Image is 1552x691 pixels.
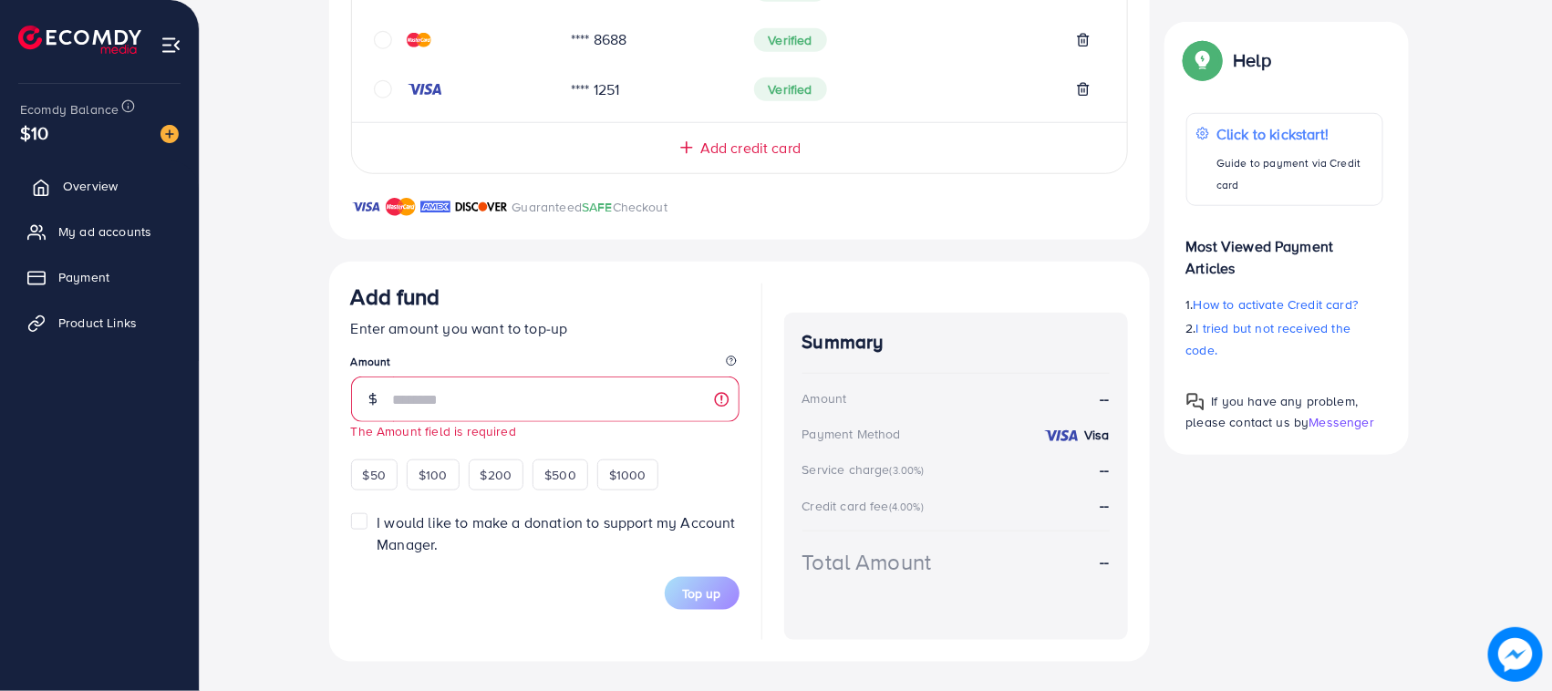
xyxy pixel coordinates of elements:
[455,196,508,218] img: brand
[1488,627,1543,682] img: image
[377,512,735,553] span: I would like to make a donation to support my Account Manager.
[1100,388,1109,409] strong: --
[1186,221,1383,279] p: Most Viewed Payment Articles
[351,196,381,218] img: brand
[14,168,185,204] a: Overview
[351,354,740,376] legend: Amount
[1309,413,1374,431] span: Messenger
[802,497,930,515] div: Credit card fee
[351,284,440,310] h3: Add fund
[407,33,431,47] img: credit
[481,466,512,484] span: $200
[754,77,827,101] span: Verified
[802,425,901,443] div: Payment Method
[351,422,516,439] small: The Amount field is required
[351,317,740,339] p: Enter amount you want to top-up
[609,466,647,484] span: $1000
[802,389,847,407] div: Amount
[14,213,185,250] a: My ad accounts
[1186,294,1383,315] p: 1.
[1186,393,1205,411] img: Popup guide
[683,584,721,603] span: Top up
[58,268,109,286] span: Payment
[890,463,925,478] small: (3.00%)
[1043,428,1080,443] img: credit
[420,196,450,218] img: brand
[20,119,48,146] span: $10
[14,304,185,341] a: Product Links
[802,546,932,578] div: Total Amount
[582,198,613,216] span: SAFE
[1234,49,1272,71] p: Help
[1194,295,1358,314] span: How to activate Credit card?
[700,138,801,159] span: Add credit card
[1186,319,1351,359] span: I tried but not received the code.
[1100,495,1109,515] strong: --
[20,100,119,119] span: Ecomdy Balance
[1216,123,1372,145] p: Click to kickstart!
[512,196,668,218] p: Guaranteed Checkout
[58,222,151,241] span: My ad accounts
[802,331,1110,354] h4: Summary
[363,466,386,484] span: $50
[374,31,392,49] svg: circle
[889,500,924,514] small: (4.00%)
[665,577,740,610] button: Top up
[802,460,930,479] div: Service charge
[419,466,448,484] span: $100
[1186,44,1219,77] img: Popup guide
[160,125,179,143] img: image
[544,466,576,484] span: $500
[1186,317,1383,361] p: 2.
[374,80,392,98] svg: circle
[754,28,827,52] span: Verified
[1100,459,1109,480] strong: --
[1186,392,1359,431] span: If you have any problem, please contact us by
[407,82,443,97] img: credit
[58,314,137,332] span: Product Links
[1216,152,1372,196] p: Guide to payment via Credit card
[1084,426,1110,444] strong: Visa
[1100,552,1109,572] strong: --
[386,196,416,218] img: brand
[14,259,185,295] a: Payment
[160,35,181,56] img: menu
[63,177,118,195] span: Overview
[18,26,141,54] img: logo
